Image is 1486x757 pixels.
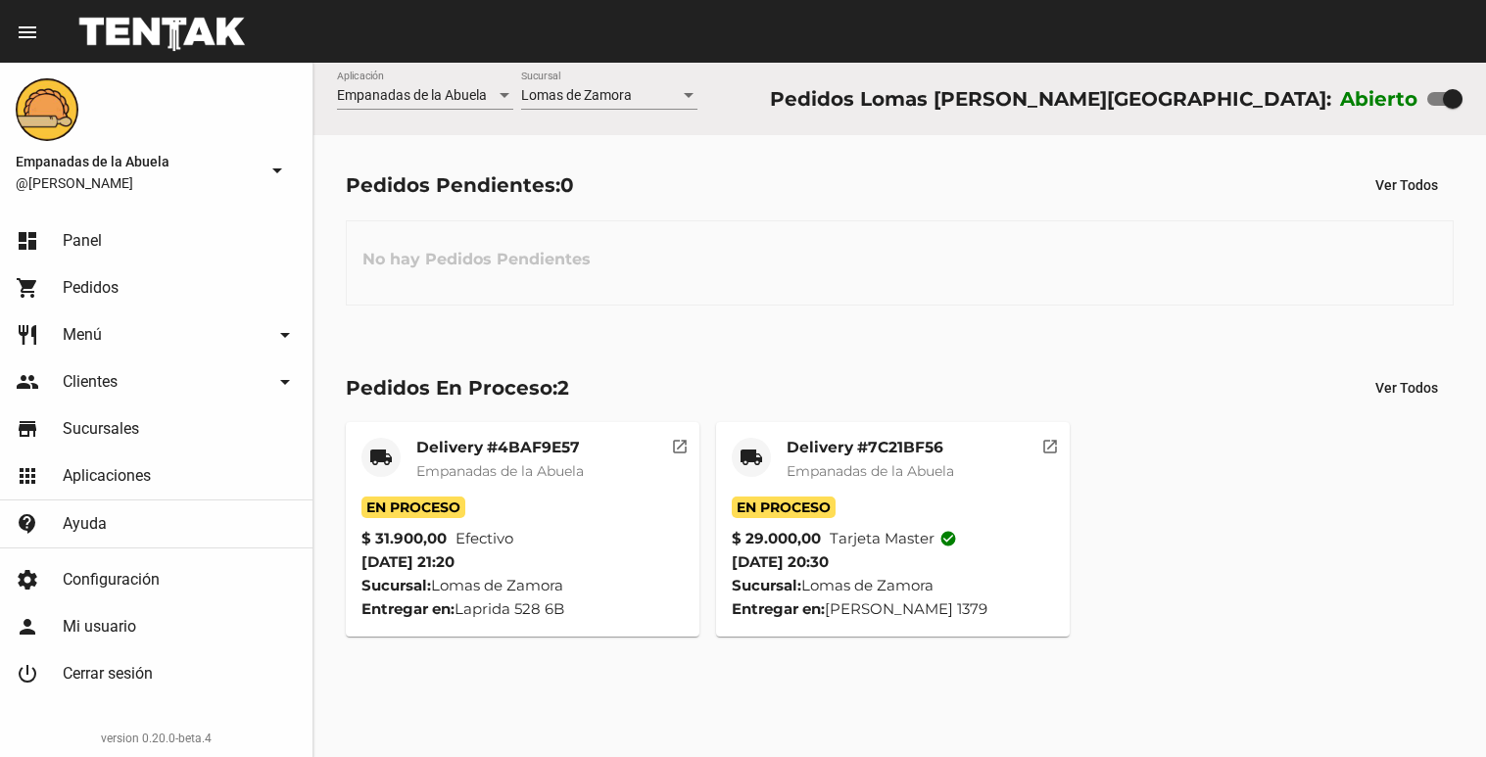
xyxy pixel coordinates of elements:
[361,597,684,621] div: Laprida 528 6B
[346,169,574,201] div: Pedidos Pendientes:
[732,576,801,594] strong: Sucursal:
[63,664,153,684] span: Cerrar sesión
[740,446,763,469] mat-icon: local_shipping
[1360,370,1454,405] button: Ver Todos
[273,370,297,394] mat-icon: arrow_drop_down
[63,419,139,439] span: Sucursales
[16,568,39,591] mat-icon: settings
[732,597,1054,621] div: [PERSON_NAME] 1379
[732,599,825,618] strong: Entregar en:
[1375,380,1438,396] span: Ver Todos
[16,173,258,193] span: @[PERSON_NAME]
[830,527,957,550] span: Tarjeta master
[361,576,431,594] strong: Sucursal:
[361,527,447,550] strong: $ 31.900,00
[1360,167,1454,203] button: Ver Todos
[16,464,39,488] mat-icon: apps
[1375,177,1438,193] span: Ver Todos
[787,462,954,480] span: Empanadas de la Abuela
[16,78,78,141] img: f0136945-ed32-4f7c-91e3-a375bc4bb2c5.png
[16,370,39,394] mat-icon: people
[16,21,39,44] mat-icon: menu
[337,87,487,103] span: Empanadas de la Abuela
[16,662,39,686] mat-icon: power_settings_new
[273,323,297,347] mat-icon: arrow_drop_down
[1404,679,1466,737] iframe: chat widget
[16,323,39,347] mat-icon: restaurant
[560,173,574,197] span: 0
[361,552,455,571] span: [DATE] 21:20
[521,87,632,103] span: Lomas de Zamora
[1340,83,1418,115] label: Abierto
[732,497,836,518] span: En Proceso
[16,417,39,441] mat-icon: store
[455,527,513,550] span: Efectivo
[939,530,957,547] mat-icon: check_circle
[416,462,584,480] span: Empanadas de la Abuela
[16,229,39,253] mat-icon: dashboard
[732,552,829,571] span: [DATE] 20:30
[63,325,102,345] span: Menú
[361,599,455,618] strong: Entregar en:
[63,570,160,590] span: Configuración
[16,150,258,173] span: Empanadas de la Abuela
[63,617,136,637] span: Mi usuario
[557,376,569,400] span: 2
[770,83,1331,115] div: Pedidos Lomas [PERSON_NAME][GEOGRAPHIC_DATA]:
[265,159,289,182] mat-icon: arrow_drop_down
[63,231,102,251] span: Panel
[63,466,151,486] span: Aplicaciones
[16,729,297,748] div: version 0.20.0-beta.4
[1041,435,1059,452] mat-icon: open_in_new
[787,438,954,457] mat-card-title: Delivery #7C21BF56
[63,514,107,534] span: Ayuda
[361,574,684,597] div: Lomas de Zamora
[63,372,118,392] span: Clientes
[732,527,821,550] strong: $ 29.000,00
[347,230,606,289] h3: No hay Pedidos Pendientes
[361,497,465,518] span: En Proceso
[16,276,39,300] mat-icon: shopping_cart
[346,372,569,403] div: Pedidos En Proceso:
[16,615,39,639] mat-icon: person
[16,512,39,536] mat-icon: contact_support
[671,435,689,452] mat-icon: open_in_new
[63,278,119,298] span: Pedidos
[732,574,1054,597] div: Lomas de Zamora
[416,438,584,457] mat-card-title: Delivery #4BAF9E57
[369,446,393,469] mat-icon: local_shipping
